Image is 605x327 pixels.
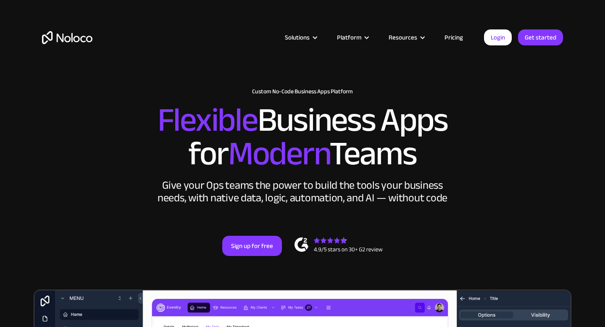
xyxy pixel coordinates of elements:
[158,89,258,151] span: Flexible
[378,32,434,43] div: Resources
[228,122,329,185] span: Modern
[42,103,563,171] h2: Business Apps for Teams
[155,179,450,204] div: Give your Ops teams the power to build the tools your business needs, with native data, logic, au...
[389,32,417,43] div: Resources
[434,32,473,43] a: Pricing
[42,88,563,95] h1: Custom No-Code Business Apps Platform
[274,32,326,43] div: Solutions
[42,31,92,44] a: home
[222,236,282,256] a: Sign up for free
[484,29,512,45] a: Login
[326,32,378,43] div: Platform
[518,29,563,45] a: Get started
[337,32,361,43] div: Platform
[285,32,310,43] div: Solutions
